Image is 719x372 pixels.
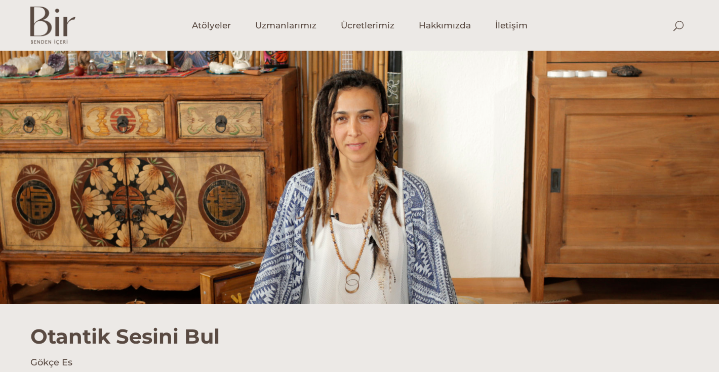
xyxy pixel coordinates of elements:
span: Atölyeler [192,20,231,31]
span: Hakkımızda [419,20,471,31]
span: Ücretlerimiz [341,20,394,31]
h4: Gökçe Es [30,356,689,369]
span: Uzmanlarımız [255,20,316,31]
h1: Otantik Sesini Bul [30,304,689,349]
span: İletişim [495,20,528,31]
